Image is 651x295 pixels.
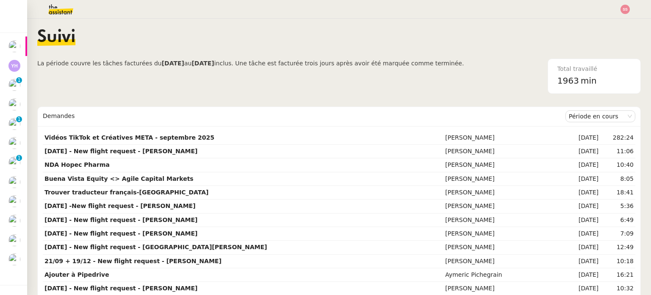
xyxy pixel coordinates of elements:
td: [PERSON_NAME] [444,145,567,158]
b: [DATE] [192,60,214,67]
td: [PERSON_NAME] [444,227,567,241]
strong: [DATE] - New flight request - [GEOGRAPHIC_DATA][PERSON_NAME] [45,244,267,250]
img: users%2FAXgjBsdPtrYuxuZvIJjRexEdqnq2%2Favatar%2F1599931753966.jpeg [8,40,20,52]
td: [DATE] [566,158,600,172]
td: [PERSON_NAME] [444,186,567,199]
div: Total travaillé [557,64,631,74]
td: [PERSON_NAME] [444,241,567,254]
span: Suivi [37,29,75,46]
td: 10:18 [600,255,635,268]
img: users%2F1PNv5soDtMeKgnH5onPMHqwjzQn1%2Favatar%2Fd0f44614-3c2d-49b8-95e9-0356969fcfd1 [8,234,20,246]
nz-badge-sup: 1 [16,116,22,122]
strong: [DATE] -New flight request - [PERSON_NAME] [45,202,195,209]
img: users%2F1PNv5soDtMeKgnH5onPMHqwjzQn1%2Favatar%2Fd0f44614-3c2d-49b8-95e9-0356969fcfd1 [8,253,20,265]
td: 5:36 [600,199,635,213]
nz-badge-sup: 1 [16,155,22,161]
td: 18:41 [600,186,635,199]
td: [DATE] [566,172,600,186]
span: min [581,74,597,88]
td: [PERSON_NAME] [444,214,567,227]
td: [DATE] [566,241,600,254]
td: [PERSON_NAME] [444,172,567,186]
strong: NDA Hopec Pharma [45,161,110,168]
p: 1 [17,155,21,163]
strong: 21/09 + 19/12 - New flight request - [PERSON_NAME] [45,258,222,264]
td: [DATE] [566,131,600,145]
td: [DATE] [566,199,600,213]
td: [PERSON_NAME] [444,255,567,268]
td: 7:09 [600,227,635,241]
nz-select-item: Période en cours [569,111,632,122]
strong: [DATE] - New flight request - [PERSON_NAME] [45,230,198,237]
img: users%2FW4OQjB9BRtYK2an7yusO0WsYLsD3%2Favatar%2F28027066-518b-424c-8476-65f2e549ac29 [8,79,20,91]
strong: Ajouter à Pipedrive [45,271,109,278]
td: 11:06 [600,145,635,158]
td: [DATE] [566,186,600,199]
strong: [DATE] - New flight request - [PERSON_NAME] [45,148,198,155]
td: 8:05 [600,172,635,186]
img: users%2F1PNv5soDtMeKgnH5onPMHqwjzQn1%2Favatar%2Fd0f44614-3c2d-49b8-95e9-0356969fcfd1 [8,195,20,207]
span: La période couvre les tâches facturées du [37,60,161,67]
td: 16:21 [600,268,635,282]
img: users%2FW4OQjB9BRtYK2an7yusO0WsYLsD3%2Favatar%2F28027066-518b-424c-8476-65f2e549ac29 [8,176,20,188]
span: inclus. Une tâche est facturée trois jours après avoir été marquée comme terminée. [214,60,464,67]
p: 1 [17,116,21,124]
span: 1963 [557,76,579,86]
strong: Buena Vista Equity <> Agile Capital Markets [45,175,193,182]
img: users%2FW4OQjB9BRtYK2an7yusO0WsYLsD3%2Favatar%2F28027066-518b-424c-8476-65f2e549ac29 [8,137,20,149]
td: 282:24 [600,131,635,145]
td: 12:49 [600,241,635,254]
td: [PERSON_NAME] [444,158,567,172]
strong: Trouver traducteur français-[GEOGRAPHIC_DATA] [45,189,209,196]
td: [PERSON_NAME] [444,131,567,145]
nz-badge-sup: 1 [16,77,22,83]
img: users%2FCk7ZD5ubFNWivK6gJdIkoi2SB5d2%2Favatar%2F3f84dbb7-4157-4842-a987-fca65a8b7a9a [8,157,20,169]
td: [DATE] [566,255,600,268]
strong: Vidéos TikTok et Créatives META - septembre 2025 [45,134,214,141]
b: [DATE] [161,60,184,67]
td: [DATE] [566,227,600,241]
div: Demandes [43,108,565,125]
img: users%2F1PNv5soDtMeKgnH5onPMHqwjzQn1%2Favatar%2Fd0f44614-3c2d-49b8-95e9-0356969fcfd1 [8,215,20,227]
strong: [DATE] - New flight request - [PERSON_NAME] [45,285,198,292]
span: au [184,60,192,67]
strong: [DATE] - New flight request - [PERSON_NAME] [45,216,198,223]
img: users%2FW4OQjB9BRtYK2an7yusO0WsYLsD3%2Favatar%2F28027066-518b-424c-8476-65f2e549ac29 [8,98,20,110]
p: 1 [17,77,21,85]
td: 10:40 [600,158,635,172]
td: [DATE] [566,145,600,158]
img: svg [620,5,630,14]
td: Aymeric Pichegrain [444,268,567,282]
img: users%2FW4OQjB9BRtYK2an7yusO0WsYLsD3%2Favatar%2F28027066-518b-424c-8476-65f2e549ac29 [8,118,20,130]
td: [DATE] [566,214,600,227]
img: svg [8,60,20,72]
td: [DATE] [566,268,600,282]
td: 6:49 [600,214,635,227]
td: [PERSON_NAME] [444,199,567,213]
